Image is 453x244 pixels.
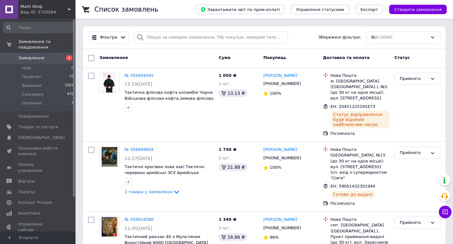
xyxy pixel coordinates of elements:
[219,217,236,222] span: 1 349 ₴
[379,35,392,40] span: (3066)
[18,178,35,184] span: Відгуки
[263,147,297,153] a: [PERSON_NAME]
[195,5,285,14] button: Завантажити звіт по пром-оплаті
[102,147,117,167] img: Фото товару
[219,81,230,86] span: 1 шт.
[125,73,154,78] a: № 356894045
[22,92,43,97] span: Скасовані
[66,55,72,61] span: 1
[18,55,44,61] span: Замовлення
[71,100,74,106] span: 7
[99,147,120,167] a: Фото товару
[400,220,428,226] div: Прийнято
[400,76,428,82] div: Прийнято
[262,224,302,232] div: [PHONE_NUMBER]
[18,114,49,119] span: Повідомлення
[125,147,154,152] a: № 356689858
[94,6,158,13] h1: Список замовлень
[65,83,74,88] span: 2501
[389,5,447,14] button: Створити замовлення
[331,201,389,206] div: Післяплата
[291,5,349,14] button: Управління статусами
[18,162,58,173] span: Панель управління
[270,165,281,170] span: 100%
[262,80,302,88] div: [PHONE_NUMBER]
[331,184,375,188] span: ЕН: 59001432301944
[18,189,35,195] span: Покупці
[270,91,281,96] span: 100%
[263,55,286,60] span: Покупець
[219,73,236,78] span: 1 050 ₴
[69,74,74,80] span: 79
[22,74,42,80] span: Прийняті
[331,111,389,128] div: Статус відправлення буде відомий найближчим часом
[18,135,65,141] span: [DEMOGRAPHIC_DATA]
[102,217,117,236] img: Фото товару
[125,164,204,181] a: Тактичні кросівки лова хакі Тактичні черевики армійські ЗСУ Армійське взуття кросівки хакі лова
[394,55,410,60] span: Статус
[219,55,230,60] span: Cума
[296,7,344,12] span: Управління статусами
[372,34,378,40] span: Всі
[18,124,58,130] span: Товари та послуги
[400,150,428,156] div: Прийнято
[219,233,247,241] div: 16.86 ₴
[383,7,447,12] a: Створити замовлення
[22,65,31,71] span: Нові
[270,235,279,240] span: 96%
[99,73,120,93] a: Фото товару
[219,225,230,230] span: 2 шт.
[125,189,180,194] a: 2 товара у замовленні
[331,104,375,109] span: ЕН: 20451225191673
[331,152,389,181] div: [GEOGRAPHIC_DATA], №15 (до 30 кг на одне місце): вул. [STREET_ADDRESS] (сп. вхід з супермаркетом ...
[331,191,375,198] div: Готово до видачі
[125,189,173,194] span: 2 товара у замовленні
[331,217,389,222] div: Нова Пошта
[323,55,370,60] span: Доставка та оплата
[3,22,74,33] input: Пошук
[331,78,389,101] div: м. [GEOGRAPHIC_DATA] ([GEOGRAPHIC_DATA].), №5 (до 30 кг на одне місце): вул. [STREET_ADDRESS]
[394,7,442,12] span: Створити замовлення
[18,221,58,233] span: Управління сайтом
[100,34,117,40] span: Фільтри
[219,89,247,97] div: 13.13 ₴
[355,5,383,14] button: Експорт
[134,31,288,44] input: Пошук за номером замовлення, ПІБ покупця, номером телефону, Email, номером накладної
[263,73,297,79] a: [PERSON_NAME]
[125,156,152,161] span: 12:27[DATE]
[331,131,389,136] div: Післяплата
[103,73,116,93] img: Фото товару
[331,147,389,152] div: Нова Пошта
[318,34,361,40] span: Збережені фільтри:
[71,65,74,71] span: 0
[219,156,230,160] span: 2 шт.
[18,146,58,157] span: Показники роботи компанії
[22,100,42,106] span: Оплачені
[125,226,152,231] span: 21:45[DATE]
[99,217,120,237] a: Фото товару
[219,163,247,171] div: 21.88 ₴
[99,55,128,60] span: Замовлення
[331,73,389,78] div: Нова Пошта
[125,90,214,106] a: Тактична флісова кофта коламбія Чорна Військова флісова кофта,зимова флісова кофта Columbia
[263,217,297,223] a: [PERSON_NAME]
[18,200,52,205] span: Каталог ProSale
[262,154,302,162] div: [PHONE_NUMBER]
[18,210,40,216] span: Аналітика
[22,83,42,88] span: Виконані
[20,9,75,15] div: Ваш ID: 3720584
[18,39,75,50] span: Замовлення та повідомлення
[20,4,68,9] span: Marti Shop
[67,92,74,97] span: 479
[200,7,280,12] span: Завантажити звіт по пром-оплаті
[125,82,152,87] span: 15:19[DATE]
[219,147,236,152] span: 1 750 ₴
[439,206,451,218] button: Чат з покупцем
[361,7,378,12] span: Експорт
[125,217,154,222] a: № 356618380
